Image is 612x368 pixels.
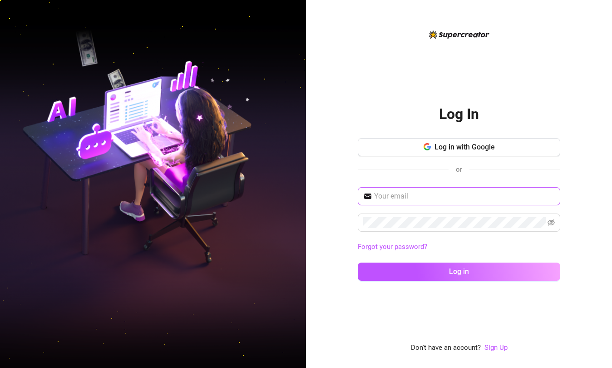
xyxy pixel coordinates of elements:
[434,143,495,151] span: Log in with Google
[484,343,508,352] a: Sign Up
[358,263,560,281] button: Log in
[429,30,489,39] img: logo-BBDzfeDw.svg
[374,191,555,202] input: Your email
[548,219,555,226] span: eye-invisible
[358,242,560,253] a: Forgot your password?
[411,343,481,353] span: Don't have an account?
[456,165,462,174] span: or
[358,243,427,251] a: Forgot your password?
[439,105,479,124] h2: Log In
[449,267,469,276] span: Log in
[484,343,508,353] a: Sign Up
[358,138,560,156] button: Log in with Google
